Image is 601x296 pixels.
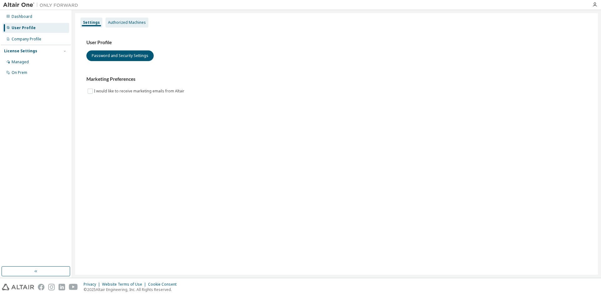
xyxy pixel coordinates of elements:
div: Authorized Machines [108,20,146,25]
label: I would like to receive marketing emails from Altair [94,87,186,95]
div: Settings [83,20,100,25]
div: Cookie Consent [148,282,180,287]
div: Privacy [84,282,102,287]
img: facebook.svg [38,284,44,290]
img: altair_logo.svg [2,284,34,290]
img: youtube.svg [69,284,78,290]
img: instagram.svg [48,284,55,290]
button: Password and Security Settings [86,50,154,61]
div: Company Profile [12,37,41,42]
img: linkedin.svg [59,284,65,290]
div: Managed [12,60,29,65]
div: Dashboard [12,14,32,19]
div: Website Terms of Use [102,282,148,287]
p: © 2025 Altair Engineering, Inc. All Rights Reserved. [84,287,180,292]
div: User Profile [12,25,36,30]
img: Altair One [3,2,81,8]
div: License Settings [4,49,37,54]
h3: Marketing Preferences [86,76,587,82]
h3: User Profile [86,39,587,46]
div: On Prem [12,70,27,75]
